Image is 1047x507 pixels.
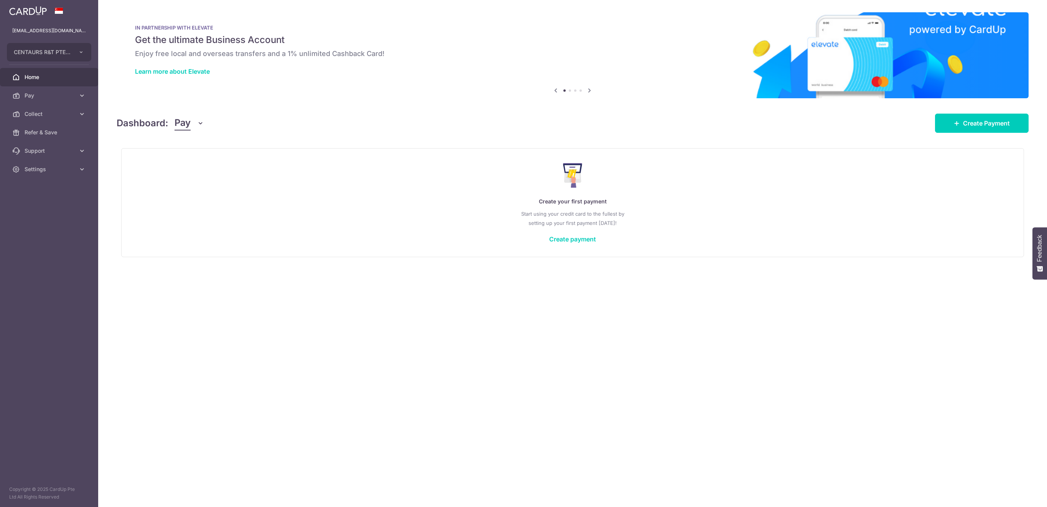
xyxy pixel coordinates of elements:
[117,12,1029,98] img: Renovation banner
[174,116,191,130] span: Pay
[963,119,1010,128] span: Create Payment
[12,27,86,35] p: [EMAIL_ADDRESS][DOMAIN_NAME]
[549,235,596,243] a: Create payment
[1036,235,1043,262] span: Feedback
[935,114,1029,133] a: Create Payment
[9,6,47,15] img: CardUp
[25,147,75,155] span: Support
[135,68,210,75] a: Learn more about Elevate
[25,165,75,173] span: Settings
[135,25,1010,31] p: IN PARTNERSHIP WITH ELEVATE
[135,49,1010,58] h6: Enjoy free local and overseas transfers and a 1% unlimited Cashback Card!
[117,116,168,130] h4: Dashboard:
[135,34,1010,46] h5: Get the ultimate Business Account
[1032,227,1047,279] button: Feedback - Show survey
[14,48,71,56] span: CENTAURS R&T PTE. LTD.
[25,110,75,118] span: Collect
[7,43,91,61] button: CENTAURS R&T PTE. LTD.
[25,92,75,99] span: Pay
[137,209,1008,228] p: Start using your credit card to the fullest by setting up your first payment [DATE]!
[25,73,75,81] span: Home
[25,129,75,136] span: Refer & Save
[137,197,1008,206] p: Create your first payment
[174,116,204,130] button: Pay
[563,163,583,188] img: Make Payment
